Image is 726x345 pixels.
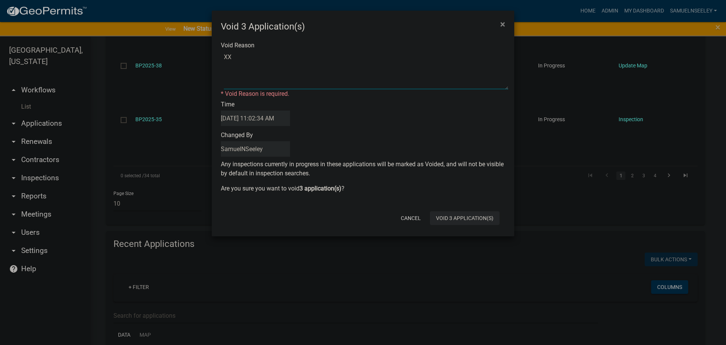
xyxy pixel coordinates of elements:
[221,160,505,178] p: Any inspections currently in progress in these applications will be marked as Voided, and will no...
[221,132,290,157] label: Changed By
[500,19,505,30] span: ×
[221,89,505,98] div: * Void Reason is required.
[395,211,427,225] button: Cancel
[494,14,511,35] button: Close
[221,184,505,193] p: Are you sure you want to void ?
[221,101,290,126] label: Time
[221,42,254,48] label: Void Reason
[224,52,508,89] textarea: Void Reason
[299,185,341,192] b: 3 application(s)
[221,20,305,33] h4: Void 3 Application(s)
[221,141,290,157] input: BulkActionUser
[221,111,290,126] input: DateTime
[430,211,500,225] button: Void 3 Application(s)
